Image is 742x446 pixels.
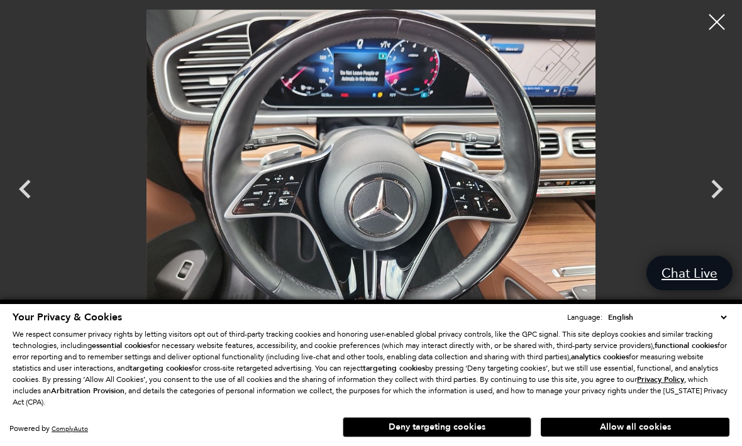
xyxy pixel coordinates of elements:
span: Chat Live [655,264,724,281]
img: Used 2024 Black Mercedes-Benz GLE 450 image 13 [63,9,679,345]
strong: targeting cookies [363,363,425,373]
strong: essential cookies [92,340,150,351]
div: Language: [567,313,602,321]
div: Next [698,164,736,220]
button: Allow all cookies [541,418,729,437]
p: We respect consumer privacy rights by letting visitors opt out of third-party tracking cookies an... [13,329,729,408]
div: Previous [6,164,44,220]
u: Privacy Policy [637,374,684,384]
div: Powered by [9,425,88,433]
button: Deny targeting cookies [343,417,531,437]
strong: analytics cookies [571,352,629,362]
span: Your Privacy & Cookies [13,310,122,324]
select: Language Select [605,311,729,324]
strong: functional cookies [655,340,717,351]
a: ComplyAuto [52,425,88,433]
a: Chat Live [646,256,733,290]
strong: targeting cookies [130,363,192,373]
strong: Arbitration Provision [51,386,125,396]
